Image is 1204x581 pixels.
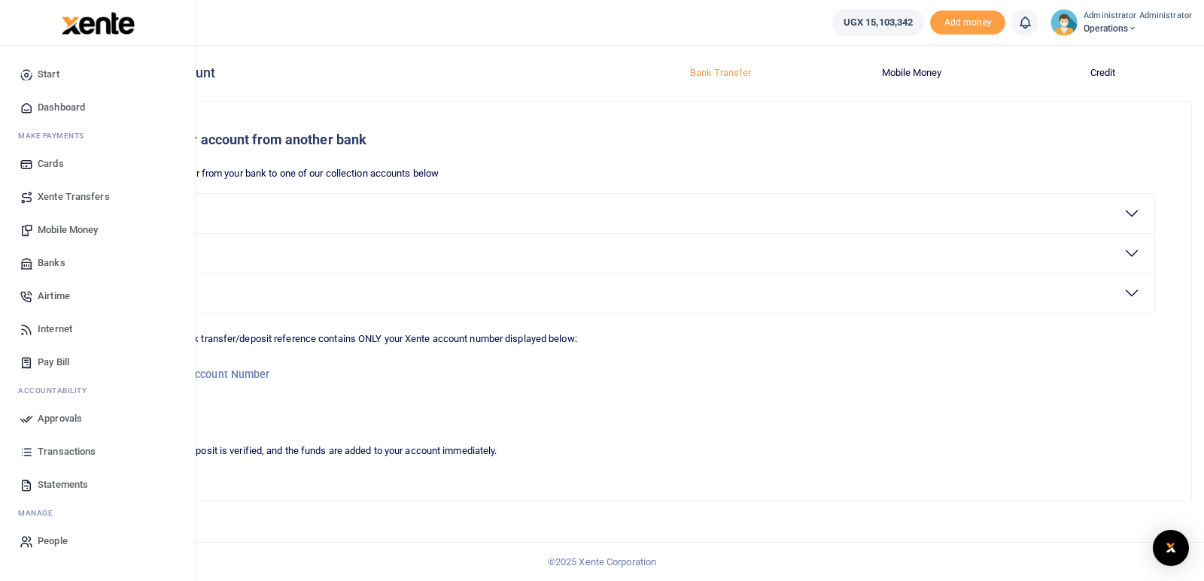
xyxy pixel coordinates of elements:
li: M [12,124,183,147]
img: logo-large [62,12,135,35]
small: Administrator Administrator [1084,10,1192,23]
span: Banks [38,256,65,271]
li: Wallet ballance [826,9,930,36]
button: Credit [1016,61,1189,85]
h4: Add funds to your account [57,65,619,81]
div: Open Intercom Messenger [1153,530,1189,566]
a: Statements [12,468,183,501]
p: Initiate a transfer from your bank to one of our collection accounts below [94,166,1155,182]
span: Operations [1084,22,1192,35]
span: Transactions [38,444,96,459]
span: Mobile Money [38,222,98,238]
span: UGX 15,103,342 [844,15,913,30]
button: Stanbic Bank [95,194,1154,233]
li: Ac [12,379,183,402]
p: Ensure your bank transfer/deposit reference contains ONLY your Xente account number displayed below: [94,325,1155,347]
span: Xente Transfers [38,189,110,204]
a: Mobile Money [12,213,183,247]
a: Approvals [12,402,183,435]
img: profile-user [1050,9,1078,36]
span: anage [26,507,53,519]
a: UGX 15,103,342 [832,9,924,36]
span: ake Payments [26,130,84,141]
a: Cards [12,147,183,180]
p: Your transfer/deposit is verified, and the funds are added to your account immediately. [94,443,1155,459]
li: M [12,501,183,525]
a: Banks [12,247,183,280]
a: People [12,525,183,558]
a: Add money [930,16,1005,27]
span: Statements [38,477,88,492]
span: countability [29,385,87,396]
a: profile-user Administrator Administrator Operations [1050,9,1192,36]
li: Toup your wallet [930,11,1005,35]
h5: How to fund your account from another bank [94,132,1155,148]
span: Airtime [38,289,70,304]
span: Internet [38,322,72,337]
button: Bank Transfer [634,61,807,85]
span: Add money [930,11,1005,35]
small: Your Xente Account Number [130,368,270,380]
a: Internet [12,313,183,346]
button: DFCU [95,274,1154,313]
button: Mobile Money [825,61,998,85]
span: Cards [38,156,64,171]
span: Approvals [38,411,82,426]
span: Start [38,67,59,82]
a: Xente Transfers [12,180,183,213]
span: Pay Bill [38,355,69,370]
a: Pay Bill [12,346,183,379]
span: Dashboard [38,100,85,115]
a: Transactions [12,435,183,468]
a: logo-small logo-large logo-large [60,17,135,28]
button: ABSA [95,234,1154,273]
a: Airtime [12,280,183,313]
a: Dashboard [12,91,183,124]
h3: 2952 [130,389,1119,412]
a: Start [12,58,183,91]
span: People [38,534,68,549]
